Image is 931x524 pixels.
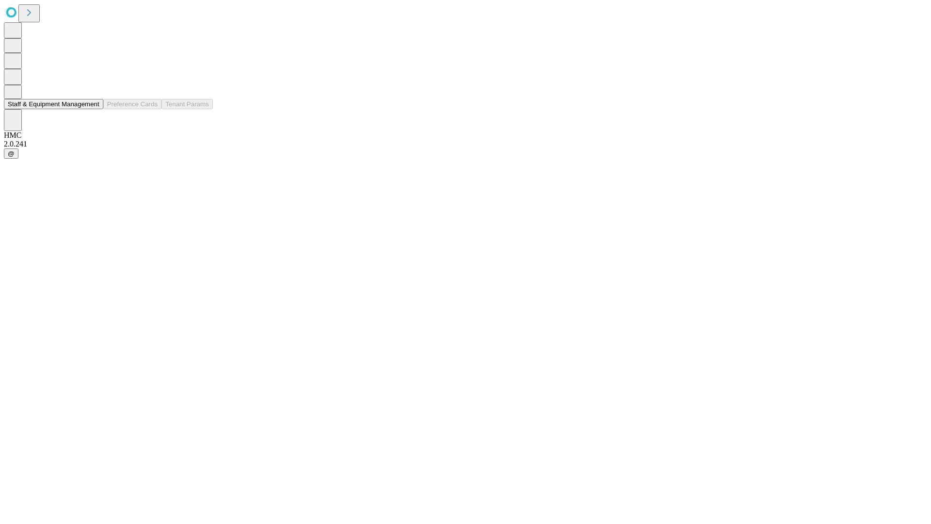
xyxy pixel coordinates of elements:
[4,148,18,159] button: @
[8,150,15,157] span: @
[4,99,103,109] button: Staff & Equipment Management
[4,140,927,148] div: 2.0.241
[161,99,213,109] button: Tenant Params
[4,131,927,140] div: HMC
[103,99,161,109] button: Preference Cards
